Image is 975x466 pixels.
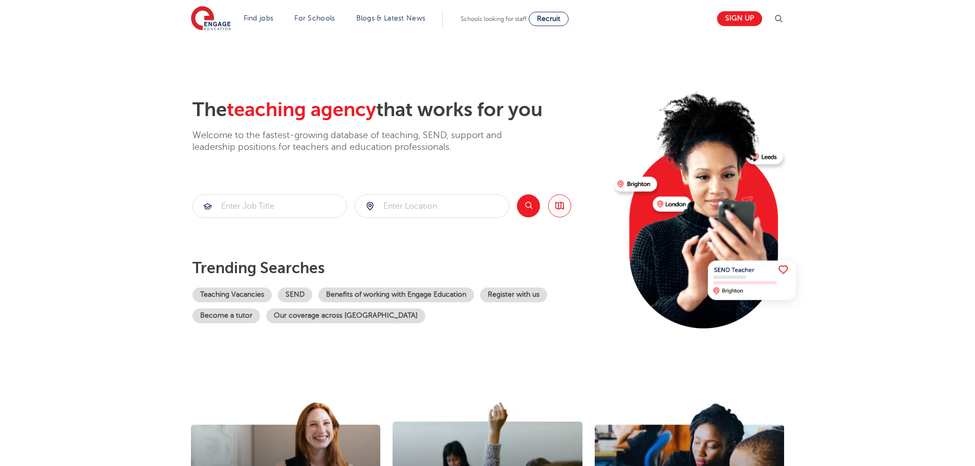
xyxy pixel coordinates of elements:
[191,6,231,32] img: Engage Education
[192,98,605,122] h2: The that works for you
[529,12,569,26] a: Recruit
[717,11,762,26] a: Sign up
[192,287,272,302] a: Teaching Vacancies
[192,129,530,153] p: Welcome to the fastest-growing database of teaching, SEND, support and leadership positions for t...
[356,14,426,22] a: Blogs & Latest News
[193,195,346,217] input: Submit
[192,194,347,218] div: Submit
[278,287,312,302] a: SEND
[294,14,335,22] a: For Schools
[266,308,425,323] a: Our coverage across [GEOGRAPHIC_DATA]
[537,15,560,23] span: Recruit
[318,287,474,302] a: Benefits of working with Engage Education
[355,195,509,217] input: Submit
[192,259,605,277] p: Trending searches
[480,287,547,302] a: Register with us
[244,14,274,22] a: Find jobs
[517,194,540,217] button: Search
[192,308,260,323] a: Become a tutor
[227,99,376,121] span: teaching agency
[461,15,527,23] span: Schools looking for staff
